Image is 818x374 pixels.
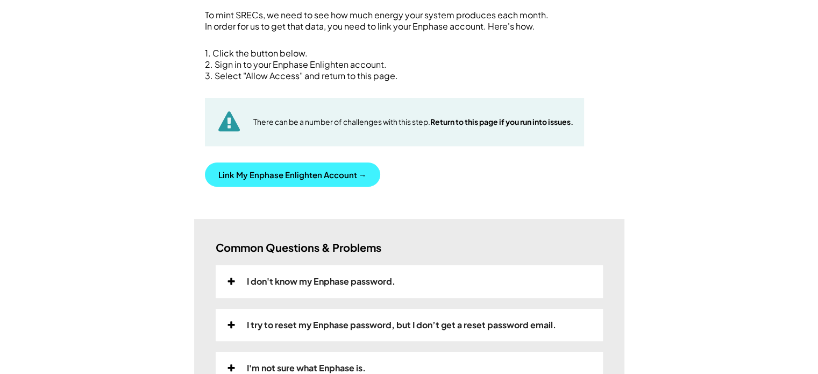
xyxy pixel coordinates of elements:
div: To mint SRECs, we need to see how much energy your system produces each month. In order for us to... [205,10,614,32]
div: I'm not sure what Enphase is. [247,363,366,374]
div: 1. Click the button below. 2. Sign in to your Enphase Enlighten account. 3. Select "Allow Access"... [205,48,614,81]
div: There can be a number of challenges with this step. [253,117,573,128]
div: I don't know my Enphase password. [247,276,395,287]
strong: Return to this page if you run into issues. [430,117,573,126]
h3: Common Questions & Problems [216,241,381,255]
div: I try to reset my Enphase password, but I don’t get a reset password email. [247,320,556,331]
button: Link My Enphase Enlighten Account → [205,163,380,187]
